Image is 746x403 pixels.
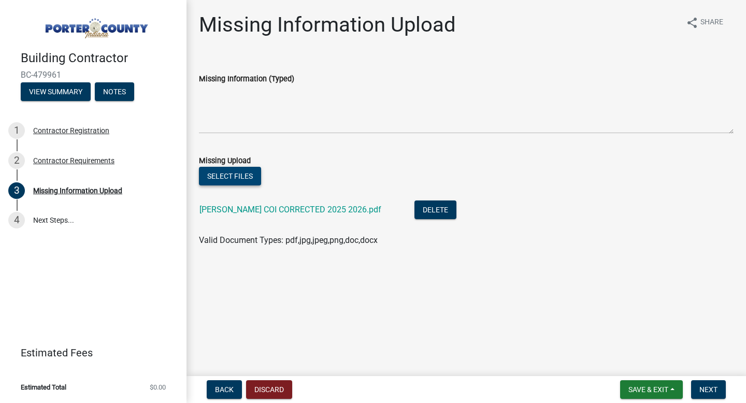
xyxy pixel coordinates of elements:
div: 2 [8,152,25,169]
wm-modal-confirm: Notes [95,88,134,96]
button: shareShare [678,12,731,33]
wm-modal-confirm: Summary [21,88,91,96]
img: Porter County, Indiana [21,11,170,40]
button: Notes [95,82,134,101]
h4: Building Contractor [21,51,178,66]
span: Estimated Total [21,384,66,391]
a: Estimated Fees [8,342,170,363]
span: Save & Exit [628,385,668,394]
div: Missing Information Upload [33,187,122,194]
span: Valid Document Types: pdf,jpg,jpeg,png,doc,docx [199,235,378,245]
button: View Summary [21,82,91,101]
button: Discard [246,380,292,399]
h1: Missing Information Upload [199,12,456,37]
div: Contractor Requirements [33,157,114,164]
button: Delete [414,200,456,219]
div: 4 [8,212,25,228]
span: Back [215,385,234,394]
button: Select files [199,167,261,185]
wm-modal-confirm: Delete Document [414,206,456,215]
div: Contractor Registration [33,127,109,134]
span: $0.00 [150,384,166,391]
span: Share [700,17,723,29]
a: [PERSON_NAME] COI CORRECTED 2025 2026.pdf [199,205,381,214]
label: Missing Information (Typed) [199,76,294,83]
i: share [686,17,698,29]
div: 1 [8,122,25,139]
span: BC-479961 [21,70,166,80]
button: Back [207,380,242,399]
div: 3 [8,182,25,199]
button: Next [691,380,726,399]
button: Save & Exit [620,380,683,399]
span: Next [699,385,718,394]
label: Missing Upload [199,157,251,165]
